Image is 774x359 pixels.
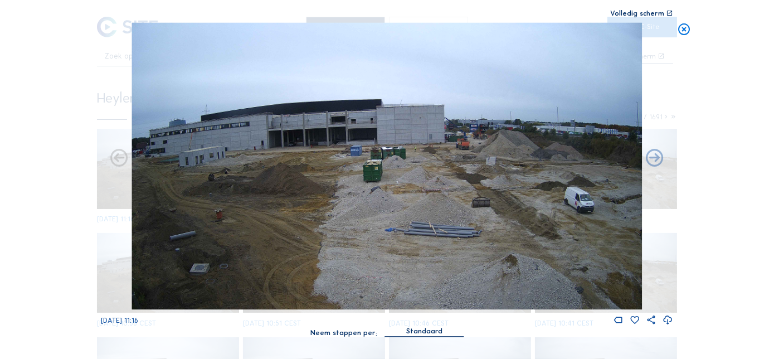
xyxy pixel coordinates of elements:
div: Neem stappen per: [310,329,377,337]
div: Standaard [385,326,464,336]
i: Forward [109,148,130,169]
div: Standaard [406,326,442,336]
i: Back [644,148,665,169]
img: Image [132,23,642,310]
div: Volledig scherm [610,10,664,17]
span: [DATE] 11:16 [101,316,138,324]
